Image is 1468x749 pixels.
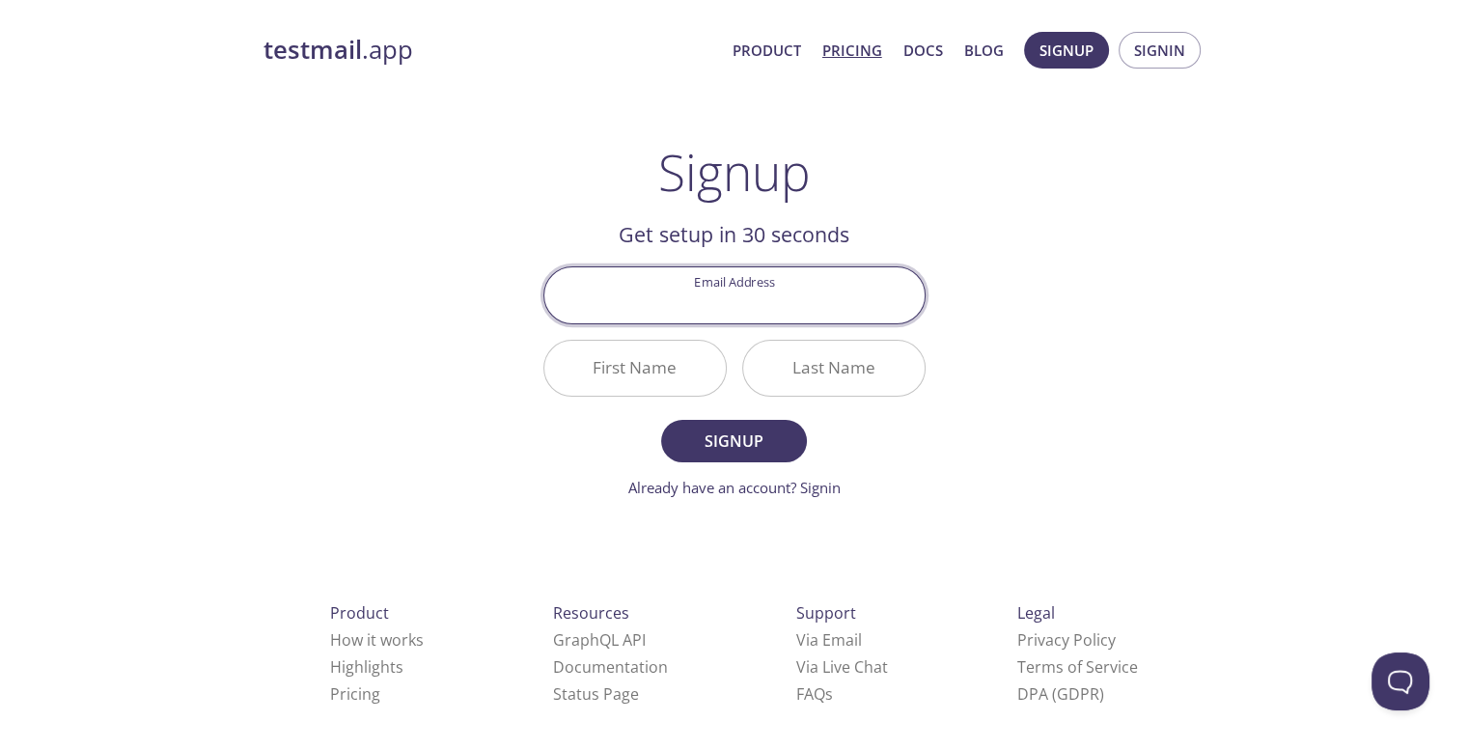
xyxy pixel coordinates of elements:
a: testmail.app [263,34,717,67]
a: Blog [964,38,1004,63]
span: Signup [1039,38,1094,63]
a: How it works [330,629,424,651]
a: Already have an account? Signin [628,478,841,497]
button: Signin [1119,32,1201,69]
a: Pricing [822,38,882,63]
span: Resources [553,602,629,624]
a: Product [733,38,801,63]
span: Signin [1134,38,1185,63]
h1: Signup [658,143,811,201]
span: Legal [1017,602,1055,624]
a: Via Live Chat [796,656,888,678]
span: s [825,683,833,705]
span: Support [796,602,856,624]
a: FAQ [796,683,833,705]
a: Pricing [330,683,380,705]
a: Status Page [553,683,639,705]
a: Docs [903,38,943,63]
a: Via Email [796,629,862,651]
a: Documentation [553,656,668,678]
h2: Get setup in 30 seconds [543,218,926,251]
span: Product [330,602,389,624]
a: GraphQL API [553,629,646,651]
span: Signup [682,428,785,455]
button: Signup [1024,32,1109,69]
a: Privacy Policy [1017,629,1116,651]
iframe: Help Scout Beacon - Open [1371,652,1429,710]
a: DPA (GDPR) [1017,683,1104,705]
a: Terms of Service [1017,656,1138,678]
button: Signup [661,420,806,462]
a: Highlights [330,656,403,678]
strong: testmail [263,33,362,67]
